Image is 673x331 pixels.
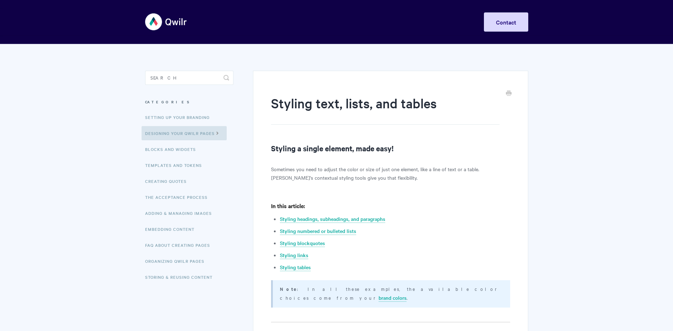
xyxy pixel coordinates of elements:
[280,215,385,223] a: Styling headings, subheadings, and paragraphs
[145,270,218,284] a: Storing & Reusing Content
[145,254,210,268] a: Organizing Qwilr Pages
[145,206,217,220] a: Adding & Managing Images
[280,227,356,235] a: Styling numbered or bulleted lists
[142,126,227,140] a: Designing Your Qwilr Pages
[280,286,297,292] b: Note
[145,110,215,124] a: Setting up your Branding
[271,94,499,125] h1: Styling text, lists, and tables
[145,9,187,35] img: Qwilr Help Center
[145,142,201,156] a: Blocks and Widgets
[145,174,192,188] a: Creating Quotes
[280,264,311,271] a: Styling tables
[280,239,325,247] a: Styling blockquotes
[145,71,233,85] input: Search
[506,90,512,98] a: Print this Article
[145,158,207,172] a: Templates and Tokens
[145,190,213,204] a: The Acceptance Process
[379,294,407,302] a: brand colors
[280,251,308,259] a: Styling links
[280,284,501,302] p: : In all these examples, the available color choices come from your .
[145,222,200,236] a: Embedding Content
[145,96,233,108] h3: Categories
[271,142,510,154] h2: Styling a single element, made easy!
[271,202,305,210] strong: In this article:
[145,238,215,252] a: FAQ About Creating Pages
[484,12,528,32] a: Contact
[271,165,510,182] p: Sometimes you need to adjust the color or size of just one element, like a line of text or a tabl...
